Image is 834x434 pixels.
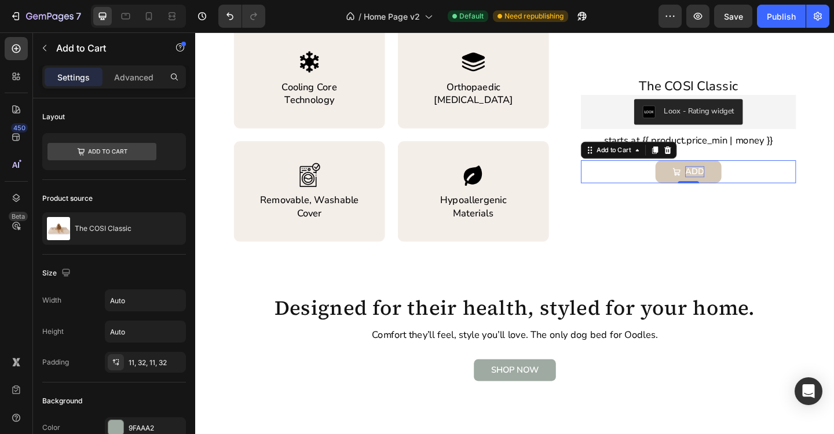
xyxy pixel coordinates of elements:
[57,71,90,83] p: Settings
[9,212,28,221] div: Beta
[533,146,554,158] p: ADD
[510,80,586,92] div: Loox - Rating widget
[795,377,822,405] div: Open Intercom Messenger
[105,290,185,311] input: Auto
[42,266,73,281] div: Size
[714,5,752,28] button: Save
[419,49,653,68] h1: The COSI Classic
[288,142,316,170] img: gempages_572669083955233944-6308d3ac-2735-4c9e-ba02-56ae75be7b4c.webp
[66,176,182,204] p: Removable, Washable Cover
[504,11,564,21] span: Need republishing
[487,80,500,94] img: loox.png
[42,326,64,337] div: Height
[724,12,743,21] span: Save
[47,217,70,240] img: product feature img
[110,142,138,170] img: gempages_572669083955233944-dc5e221b-183b-4b45-9ae2-ffcc6b21df16.png
[5,5,86,28] button: 7
[114,71,153,83] p: Advanced
[76,9,81,23] p: 7
[364,10,420,23] span: Home Page v2
[359,10,361,23] span: /
[58,286,637,315] h2: Designed for their health, styled for your home.
[56,41,155,55] p: Add to Cart
[42,193,93,204] div: Product source
[105,321,185,342] input: Auto
[42,112,65,122] div: Layout
[244,53,360,80] p: Orthopaedic [MEDICAL_DATA]
[42,396,82,406] div: Background
[129,358,183,368] div: 11, 32, 11, 32
[321,362,374,373] p: SHOP NOW
[11,123,28,133] div: 450
[129,423,183,433] div: 9FAAA2
[434,123,476,134] div: Add to Cart
[533,146,554,158] div: Rich Text Editor. Editing area: main
[420,111,652,124] p: starts at {{ product.price_min | money }}
[42,422,60,433] div: Color
[42,295,61,306] div: Width
[303,356,392,380] a: SHOP NOW
[459,11,484,21] span: Default
[757,5,806,28] button: Publish
[244,176,360,204] p: Hypoallergenic Materials
[218,5,265,28] div: Undo/Redo
[42,357,69,367] div: Padding
[175,323,520,336] p: Comfort they’ll feel, style you’ll love. The only dog bed for Oodles.
[767,10,796,23] div: Publish
[477,73,595,101] button: Loox - Rating widget
[75,225,131,233] p: The COSI Classic
[500,139,572,164] button: ADD
[195,32,834,434] iframe: Design area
